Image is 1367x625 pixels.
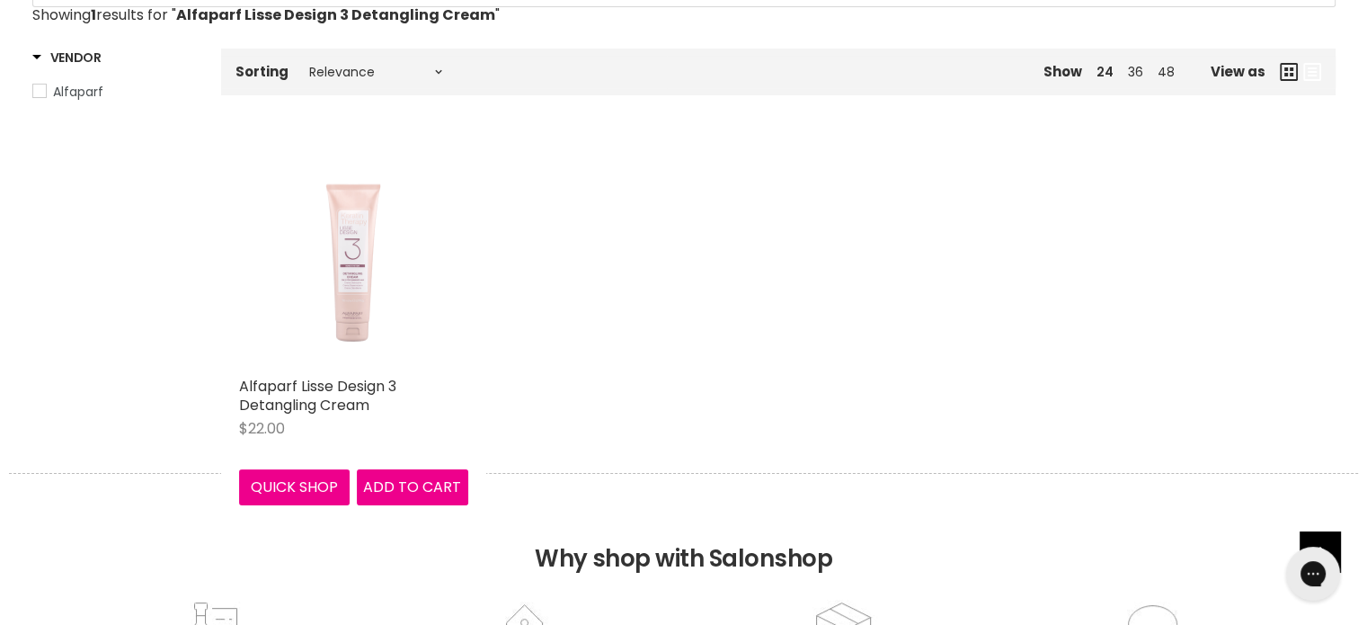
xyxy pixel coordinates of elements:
strong: Alfaparf Lisse Design 3 Detangling Cream [176,4,495,25]
a: Alfaparf Lisse Design 3 Detangling Cream [239,376,396,415]
iframe: Gorgias live chat messenger [1277,540,1349,607]
strong: 1 [91,4,96,25]
p: Showing results for " " [32,7,1336,23]
button: Quick shop [239,469,351,505]
h3: Vendor [32,49,102,67]
a: 48 [1158,63,1175,81]
h2: Why shop with Salonshop [9,473,1358,600]
span: Back to top [1300,531,1340,578]
label: Sorting [235,64,288,79]
span: Show [1043,62,1082,81]
span: $22.00 [239,418,285,439]
span: Add to cart [363,477,461,497]
a: Back to top [1300,531,1340,572]
span: Alfaparf [53,83,103,101]
span: View as [1211,64,1265,79]
a: 24 [1096,63,1114,81]
img: Alfaparf Lisse Design 3 Detangling Cream [239,138,468,368]
a: Alfaparf [32,82,199,102]
a: 36 [1128,63,1143,81]
button: Add to cart [357,469,468,505]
